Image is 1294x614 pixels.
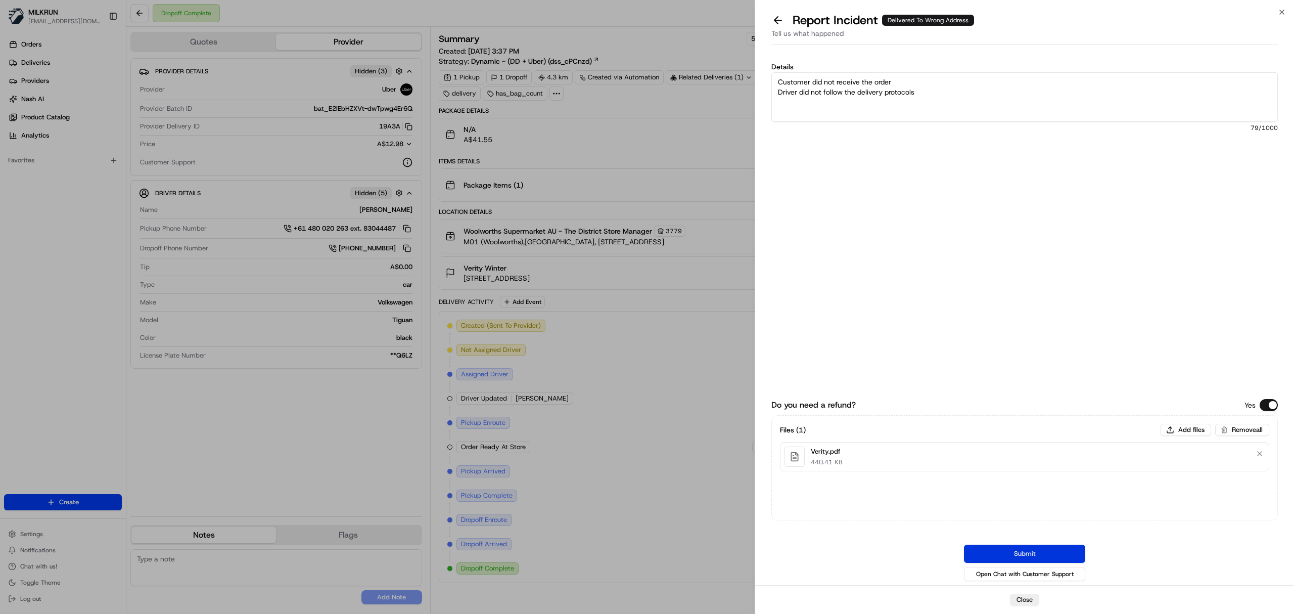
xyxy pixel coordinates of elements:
[771,28,1278,45] div: Tell us what happened
[964,545,1085,563] button: Submit
[1161,424,1211,436] button: Add files
[771,63,1278,70] label: Details
[771,72,1278,122] textarea: Customer did not receive the order Driver did not follow the delivery protocols
[1253,447,1267,461] button: Remove file
[771,124,1278,132] span: 79 /1000
[780,425,806,435] h3: Files ( 1 )
[811,458,843,467] p: 440.41 KB
[793,12,974,28] p: Report Incident
[1010,594,1039,606] button: Close
[1215,424,1269,436] button: Removeall
[964,567,1085,581] button: Open Chat with Customer Support
[882,15,974,26] div: Delivered To Wrong Address
[811,447,843,457] p: Verity.pdf
[771,399,856,411] label: Do you need a refund?
[1244,400,1256,410] p: Yes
